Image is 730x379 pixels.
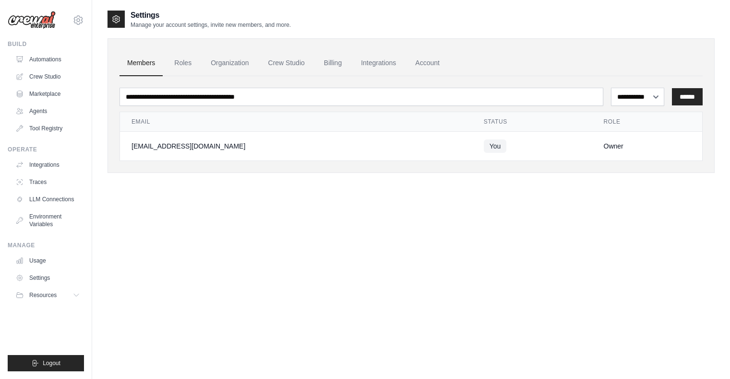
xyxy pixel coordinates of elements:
[12,69,84,84] a: Crew Studio
[12,287,84,303] button: Resources
[8,40,84,48] div: Build
[604,141,691,151] div: Owner
[12,121,84,136] a: Tool Registry
[12,86,84,102] a: Marketplace
[8,146,84,153] div: Operate
[131,21,291,29] p: Manage your account settings, invite new members, and more.
[316,50,349,76] a: Billing
[131,10,291,21] h2: Settings
[203,50,256,76] a: Organization
[12,270,84,286] a: Settings
[353,50,404,76] a: Integrations
[8,241,84,249] div: Manage
[12,192,84,207] a: LLM Connections
[120,50,163,76] a: Members
[261,50,312,76] a: Crew Studio
[12,157,84,172] a: Integrations
[43,359,60,367] span: Logout
[132,141,461,151] div: [EMAIL_ADDRESS][DOMAIN_NAME]
[12,103,84,119] a: Agents
[8,355,84,371] button: Logout
[12,209,84,232] a: Environment Variables
[120,112,472,132] th: Email
[472,112,592,132] th: Status
[592,112,703,132] th: Role
[12,52,84,67] a: Automations
[29,291,57,299] span: Resources
[8,11,56,29] img: Logo
[12,174,84,190] a: Traces
[167,50,199,76] a: Roles
[12,253,84,268] a: Usage
[407,50,447,76] a: Account
[484,139,507,153] span: You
